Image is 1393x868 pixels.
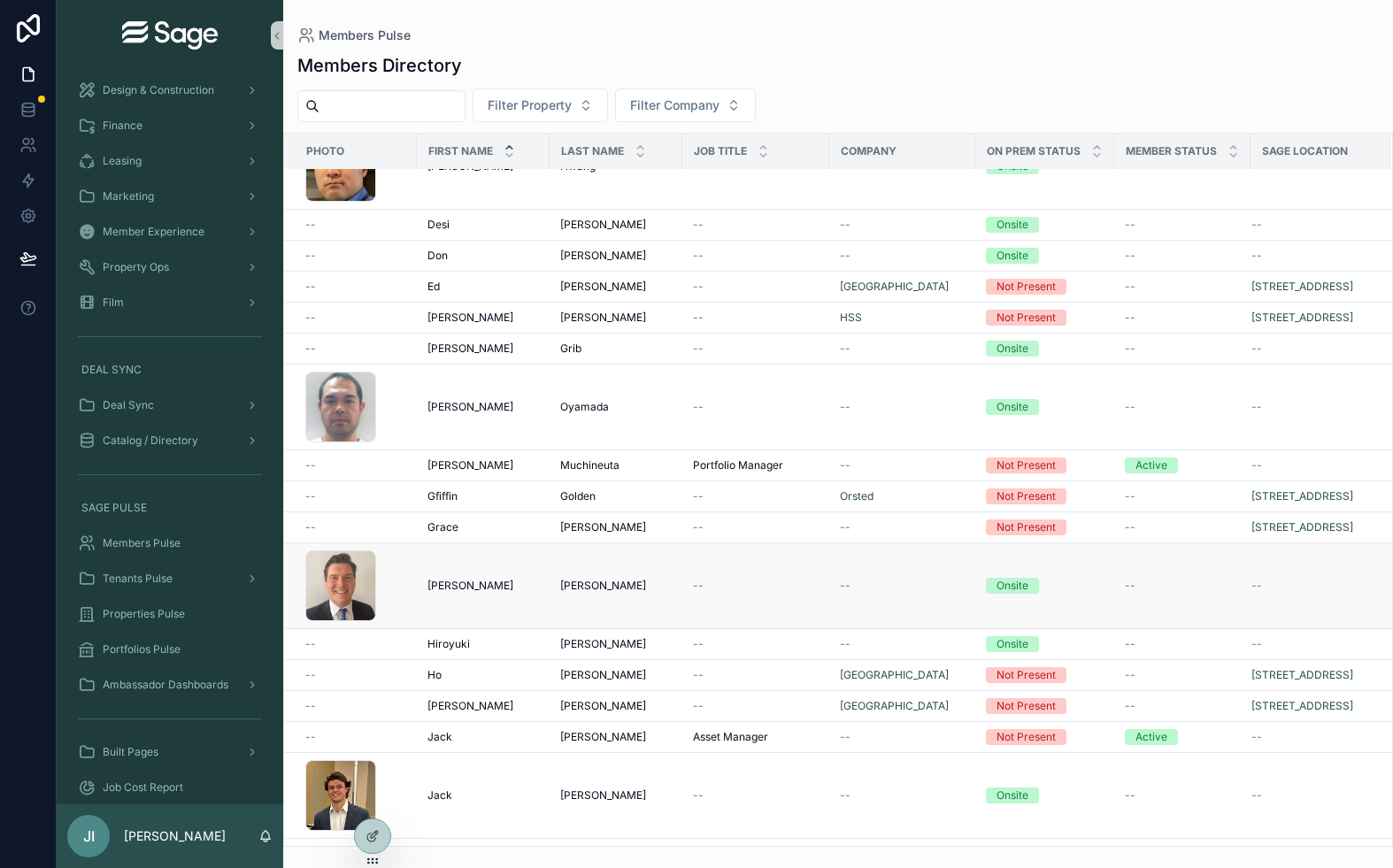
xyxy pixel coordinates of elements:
[986,457,1104,473] a: Not Present
[427,579,513,593] span: [PERSON_NAME]
[840,489,965,503] a: Orsted
[427,342,539,356] a: [PERSON_NAME]
[560,579,672,593] a: [PERSON_NAME]
[83,826,95,847] span: JI
[997,399,1028,415] div: Onsite
[560,249,672,263] a: [PERSON_NAME]
[841,144,897,158] span: Company
[560,489,672,503] a: Golden
[427,489,539,503] a: Gfiffin
[694,144,747,158] span: Job Title
[560,400,609,414] span: Oyamada
[103,260,169,274] span: Property Ops
[1125,637,1240,651] a: --
[67,598,273,630] a: Properties Pulse
[840,342,965,356] a: --
[986,636,1104,652] a: Onsite
[1125,520,1135,534] span: --
[1262,144,1348,158] span: Sage Location
[1251,520,1353,534] a: [STREET_ADDRESS]
[103,572,173,586] span: Tenants Pulse
[840,458,850,472] span: --
[693,311,819,325] a: --
[986,578,1104,594] a: Onsite
[67,145,273,177] a: Leasing
[693,342,819,356] a: --
[122,21,218,50] img: App logo
[1126,144,1217,158] span: Member Status
[987,144,1081,158] span: On Prem Status
[1125,457,1240,473] a: Active
[67,736,273,768] a: Built Pages
[305,218,316,232] span: --
[560,730,646,744] span: [PERSON_NAME]
[427,699,539,713] a: [PERSON_NAME]
[693,218,704,232] span: --
[693,458,819,472] a: Portfolio Manager
[840,699,965,713] a: [GEOGRAPHIC_DATA]
[693,668,819,682] a: --
[840,668,949,682] span: [GEOGRAPHIC_DATA]
[428,144,493,158] span: First Name
[1251,458,1369,472] a: --
[488,96,572,114] span: Filter Property
[986,341,1104,357] a: Onsite
[560,699,646,713] span: [PERSON_NAME]
[560,400,672,414] a: Oyamada
[297,27,411,44] a: Members Pulse
[997,217,1028,233] div: Onsite
[986,519,1104,535] a: Not Present
[103,536,181,550] span: Members Pulse
[840,668,965,682] a: [GEOGRAPHIC_DATA]
[840,699,949,713] a: [GEOGRAPHIC_DATA]
[57,71,283,804] div: scrollable content
[305,489,316,503] span: --
[67,563,273,595] a: Tenants Pulse
[305,311,406,325] a: --
[427,520,539,534] a: Grace
[693,400,819,414] a: --
[305,249,406,263] a: --
[67,74,273,106] a: Design & Construction
[986,667,1104,683] a: Not Present
[1251,400,1262,414] span: --
[1125,699,1240,713] a: --
[840,579,965,593] a: --
[693,311,704,325] span: --
[630,96,720,114] span: Filter Company
[693,788,704,803] span: --
[305,342,316,356] span: --
[560,249,646,263] span: [PERSON_NAME]
[103,678,228,692] span: Ambassador Dashboards
[1251,280,1369,294] a: [STREET_ADDRESS]
[1251,730,1369,744] a: --
[427,311,539,325] a: [PERSON_NAME]
[840,311,862,325] a: HSS
[560,218,646,232] span: [PERSON_NAME]
[427,249,539,263] a: Don
[1251,637,1262,651] span: --
[997,636,1028,652] div: Onsite
[1251,788,1262,803] span: --
[693,280,819,294] a: --
[1251,342,1369,356] a: --
[693,520,704,534] span: --
[427,400,513,414] span: [PERSON_NAME]
[427,280,440,294] span: Ed
[1251,668,1353,682] span: [STREET_ADDRESS]
[427,579,539,593] a: [PERSON_NAME]
[560,311,672,325] a: [PERSON_NAME]
[103,780,183,795] span: Job Cost Report
[1251,637,1369,651] a: --
[1125,218,1135,232] span: --
[693,579,704,593] span: --
[560,699,672,713] a: [PERSON_NAME]
[560,637,646,651] span: [PERSON_NAME]
[997,248,1028,264] div: Onsite
[305,489,406,503] a: --
[305,249,316,263] span: --
[1125,520,1240,534] a: --
[1125,280,1240,294] a: --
